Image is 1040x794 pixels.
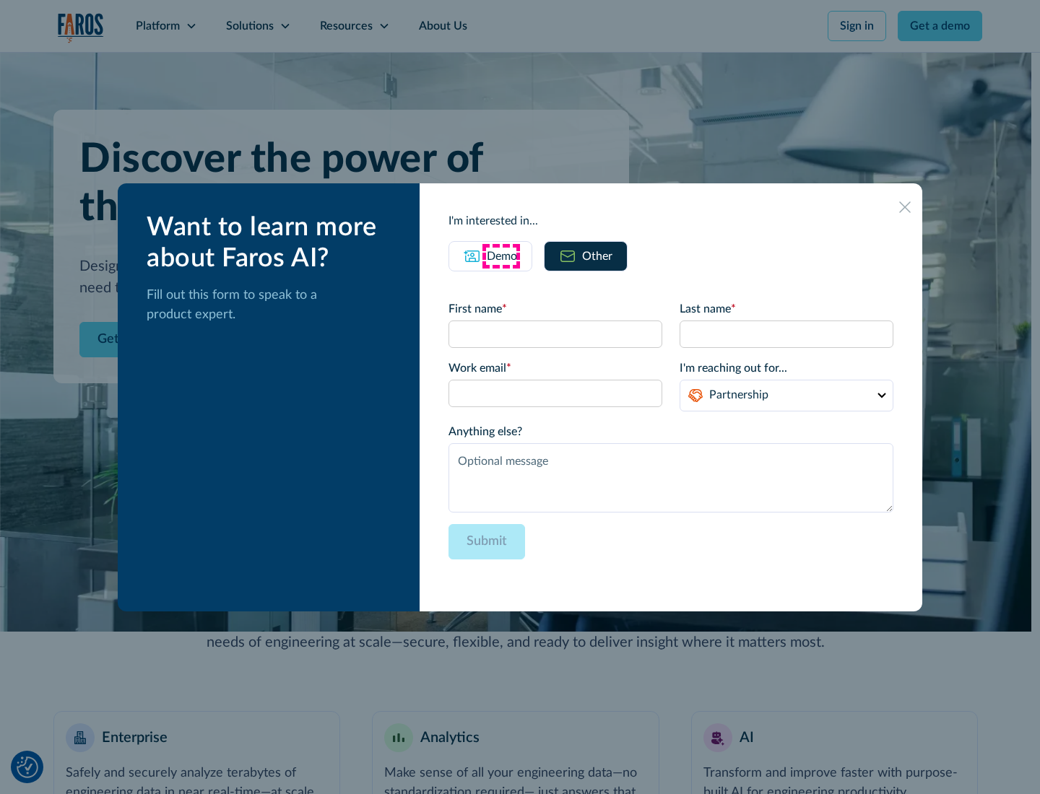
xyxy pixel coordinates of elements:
[448,423,893,440] label: Anything else?
[448,300,893,583] form: Email Form
[448,212,893,230] div: I'm interested in...
[147,286,396,325] p: Fill out this form to speak to a product expert.
[147,212,396,274] div: Want to learn more about Faros AI?
[680,300,893,318] label: Last name
[582,248,612,265] div: Other
[448,359,662,377] label: Work email
[448,300,662,318] label: First name
[448,524,525,559] input: Submit
[680,359,893,377] label: I'm reaching out for...
[487,248,517,265] div: Demo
